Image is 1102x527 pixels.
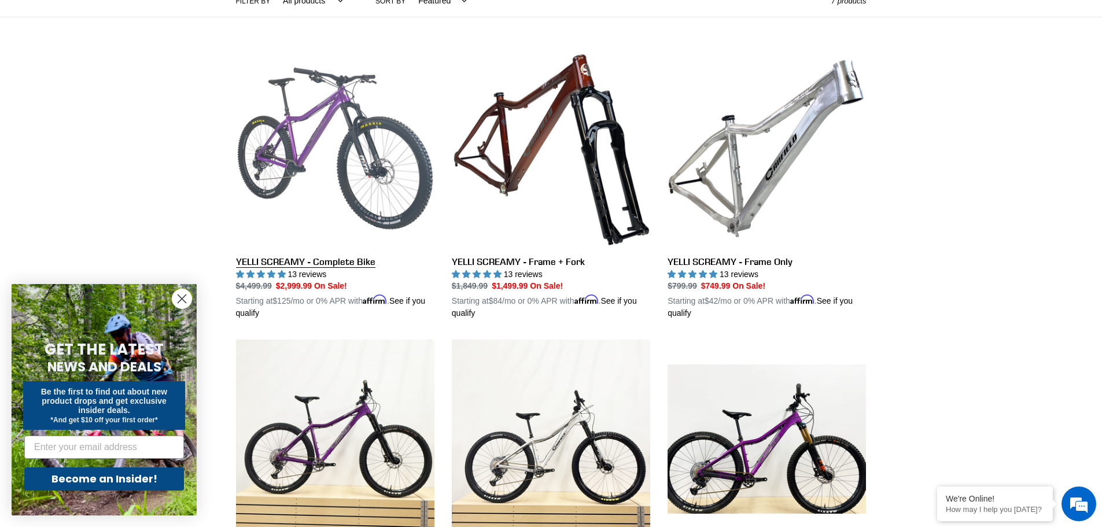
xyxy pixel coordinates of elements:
[50,416,157,424] span: *And get $10 off your first order*
[946,505,1044,514] p: How may I help you today?
[172,289,192,309] button: Close dialog
[47,358,161,376] span: NEWS AND DEALS
[41,387,168,415] span: Be the first to find out about new product drops and get exclusive insider deals.
[946,494,1044,503] div: We're Online!
[24,436,184,459] input: Enter your email address
[24,467,184,491] button: Become an Insider!
[45,339,164,360] span: GET THE LATEST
